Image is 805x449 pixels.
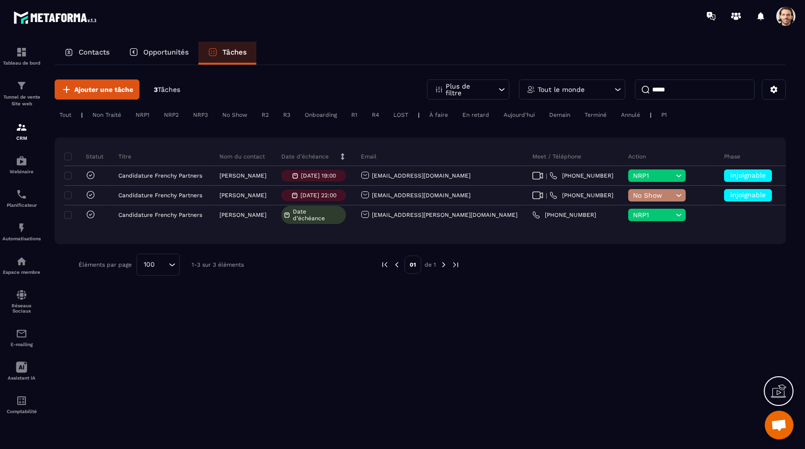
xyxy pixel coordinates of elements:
p: de 1 [425,261,436,269]
p: E-mailing [2,342,41,347]
span: NRP1 [633,211,673,219]
a: formationformationCRM [2,114,41,148]
a: automationsautomationsWebinaire [2,148,41,181]
img: formation [16,46,27,58]
div: Tout [55,109,76,121]
div: Annulé [616,109,645,121]
a: Assistant IA [2,354,41,388]
div: Onboarding [300,109,342,121]
p: [DATE] 19:00 [301,172,336,179]
p: Webinaire [2,169,41,174]
div: R3 [278,109,295,121]
p: Plus de filtre [446,83,488,96]
img: email [16,328,27,339]
img: next [439,260,448,269]
a: emailemailE-mailing [2,321,41,354]
p: Tunnel de vente Site web [2,94,41,107]
div: R1 [346,109,362,121]
img: scheduler [16,189,27,200]
div: Search for option [137,254,180,276]
p: | [418,112,420,118]
a: automationsautomationsAutomatisations [2,215,41,248]
span: Tâches [158,86,180,93]
img: social-network [16,289,27,301]
p: Candidature Frenchy Partners [118,172,202,179]
img: formation [16,80,27,91]
a: Tâches [198,42,256,65]
div: NRP1 [131,109,154,121]
p: Comptabilité [2,409,41,414]
div: À faire [425,109,453,121]
p: [PERSON_NAME] [219,192,266,199]
p: Action [628,153,646,160]
p: [PERSON_NAME] [219,172,266,179]
img: logo [13,9,100,26]
a: [PHONE_NUMBER] [532,211,596,219]
div: Mở cuộc trò chuyện [765,411,793,439]
a: automationsautomationsEspace membre [2,248,41,282]
p: Meet / Téléphone [532,153,581,160]
span: Ajouter une tâche [74,85,133,94]
span: injoignable [730,191,766,199]
p: | [81,112,83,118]
p: Titre [118,153,131,160]
p: Candidature Frenchy Partners [118,192,202,199]
a: formationformationTableau de bord [2,39,41,73]
span: | [546,192,547,199]
a: [PHONE_NUMBER] [550,191,613,199]
p: Email [361,153,377,160]
div: NRP2 [159,109,184,121]
a: accountantaccountantComptabilité [2,388,41,421]
img: prev [380,260,389,269]
div: Terminé [580,109,611,121]
p: Tableau de bord [2,60,41,66]
p: Assistant IA [2,375,41,381]
p: [DATE] 22:00 [300,192,336,199]
span: NRP1 [633,172,673,180]
img: prev [392,260,401,269]
a: [PHONE_NUMBER] [550,172,613,180]
img: formation [16,122,27,133]
div: P1 [656,109,672,121]
div: R2 [257,109,274,121]
p: Automatisations [2,236,41,241]
img: automations [16,155,27,167]
span: 100 [140,259,158,270]
p: Planificateur [2,202,41,208]
span: Date d’échéance [293,208,344,222]
a: social-networksocial-networkRéseaux Sociaux [2,282,41,321]
p: Statut [67,153,103,160]
p: Éléments par page [79,261,132,268]
p: Candidature Frenchy Partners [118,212,202,218]
div: Demain [544,109,575,121]
img: next [451,260,460,269]
div: En retard [458,109,494,121]
a: Contacts [55,42,119,65]
p: Réseaux Sociaux [2,303,41,314]
div: R4 [367,109,384,121]
p: Tâches [222,48,247,56]
img: automations [16,256,27,267]
img: accountant [16,395,27,406]
p: Date d’échéance [281,153,329,160]
div: LOST [389,109,413,121]
a: Opportunités [119,42,198,65]
span: No Show [633,191,673,199]
p: Contacts [79,48,110,56]
p: Espace membre [2,269,41,275]
div: NRP3 [188,109,213,121]
span: | [546,172,547,180]
p: CRM [2,135,41,141]
p: | [650,112,652,118]
input: Search for option [158,259,166,270]
img: automations [16,222,27,234]
p: [PERSON_NAME] [219,212,266,218]
a: formationformationTunnel de vente Site web [2,73,41,114]
div: No Show [218,109,252,121]
p: 1-3 sur 3 éléments [192,261,244,268]
p: 01 [404,256,421,274]
p: Phase [724,153,740,160]
span: injoignable [730,171,766,179]
div: Aujourd'hui [499,109,540,121]
a: schedulerschedulerPlanificateur [2,181,41,215]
